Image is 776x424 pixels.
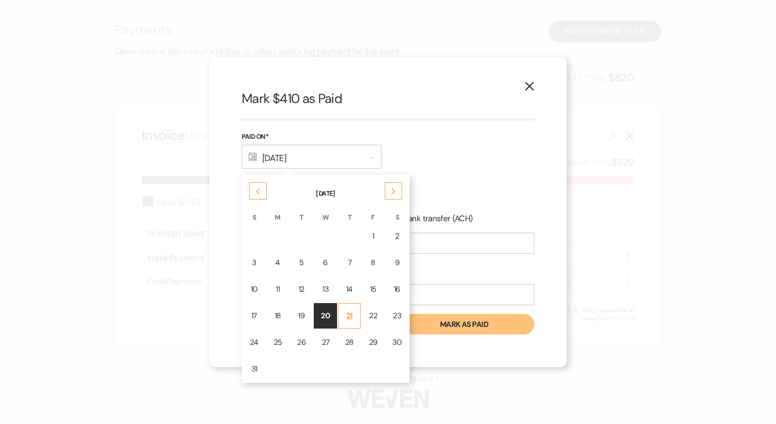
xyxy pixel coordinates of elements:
[392,230,402,242] div: 2
[345,257,354,268] div: 7
[250,284,258,295] div: 10
[369,337,378,348] div: 29
[243,200,266,222] th: S
[274,284,282,295] div: 11
[297,310,306,322] div: 19
[345,310,354,322] div: 21
[392,337,402,348] div: 30
[242,89,534,108] h2: Mark $410 as Paid
[321,284,330,295] div: 13
[274,337,282,348] div: 25
[274,257,282,268] div: 4
[297,257,306,268] div: 5
[369,284,378,295] div: 15
[250,310,258,322] div: 17
[243,176,409,198] th: [DATE]
[250,337,258,348] div: 24
[369,310,378,322] div: 22
[321,337,330,348] div: 27
[321,257,330,268] div: 6
[250,363,258,375] div: 31
[297,337,306,348] div: 26
[385,200,409,222] th: S
[369,230,378,242] div: 1
[297,284,306,295] div: 12
[394,314,534,335] button: Mark as paid
[338,200,361,222] th: T
[345,284,354,295] div: 14
[366,211,473,226] label: Online bank transfer (ACH)
[242,131,381,143] label: Paid On*
[392,310,402,322] div: 23
[242,145,381,169] div: [DATE]
[274,310,282,322] div: 18
[392,284,402,295] div: 16
[250,257,258,268] div: 3
[321,310,330,322] div: 20
[362,200,385,222] th: F
[345,337,354,348] div: 28
[369,257,378,268] div: 8
[392,257,402,268] div: 9
[290,200,313,222] th: T
[267,200,289,222] th: M
[314,200,337,222] th: W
